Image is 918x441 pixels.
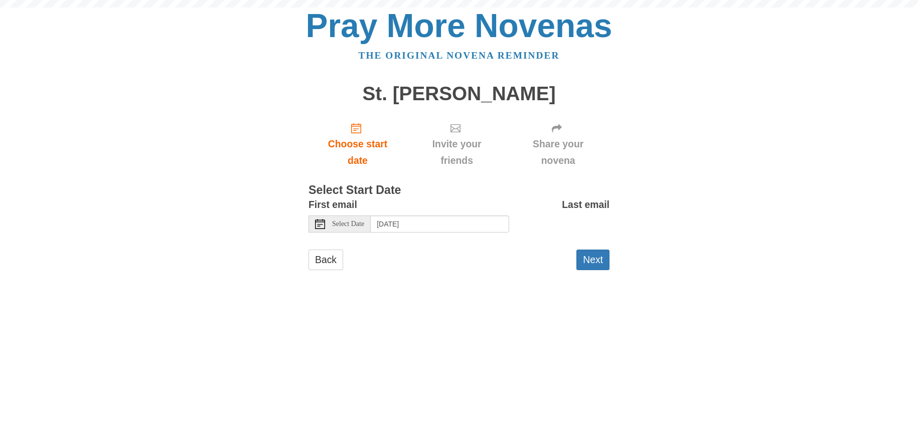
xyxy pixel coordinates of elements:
div: Click "Next" to confirm your start date first. [507,114,609,174]
a: Choose start date [309,114,407,174]
label: First email [309,196,357,213]
a: The original novena reminder [359,50,560,61]
label: Last email [562,196,609,213]
a: Pray More Novenas [306,7,613,44]
span: Select Date [332,220,364,228]
span: Invite your friends [417,136,497,169]
span: Share your novena [517,136,599,169]
h1: St. [PERSON_NAME] [309,83,609,105]
h3: Select Start Date [309,184,609,197]
div: Click "Next" to confirm your start date first. [407,114,507,174]
button: Next [576,250,609,270]
a: Back [309,250,343,270]
span: Choose start date [319,136,397,169]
